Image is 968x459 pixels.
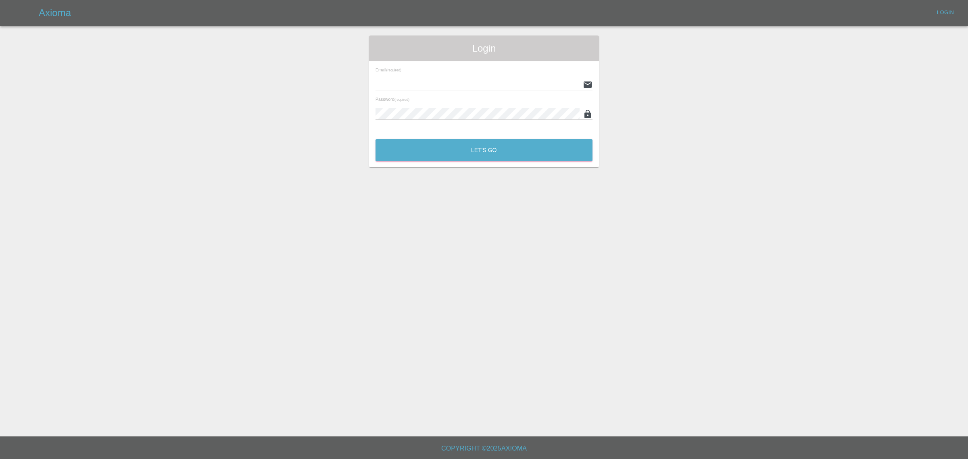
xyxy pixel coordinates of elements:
[394,98,409,102] small: (required)
[39,6,71,19] h5: Axioma
[933,6,958,19] a: Login
[376,67,401,72] span: Email
[6,443,962,454] h6: Copyright © 2025 Axioma
[376,42,592,55] span: Login
[376,139,592,161] button: Let's Go
[376,97,409,102] span: Password
[386,69,401,72] small: (required)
